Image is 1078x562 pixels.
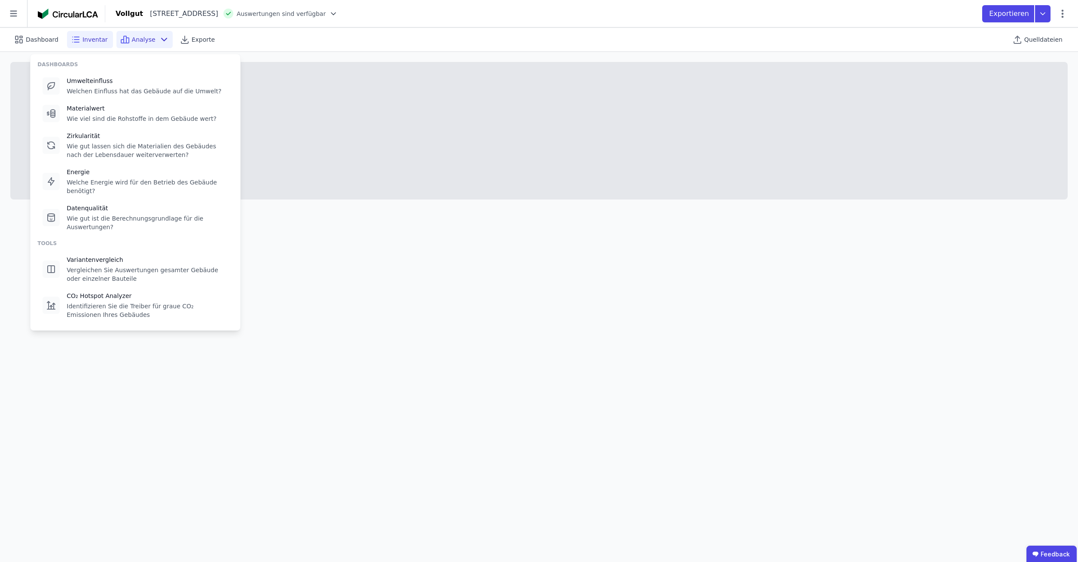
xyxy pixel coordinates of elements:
p: Exportieren [989,9,1031,19]
div: Welche Energie wird für den Betrieb des Gebäude benötigt? [67,178,228,195]
div: Wie gut lassen sich die Materialien des Gebäudes nach der Lebensdauer weiterverwerten? [67,142,228,159]
div: Energie [67,168,228,176]
img: Concular [38,9,98,19]
span: Inventar [82,35,108,44]
div: Zirkularität [67,132,228,140]
div: Umwelteinfluss [67,77,221,85]
div: Identifizieren Sie die Treiber für graue CO₂ Emissionen Ihres Gebäudes [67,302,228,319]
div: Vollgut [116,9,143,19]
div: TOOLS [37,240,233,247]
div: Variantenvergleich [67,255,228,264]
div: CO₂ Hotspot Analyzer [67,292,228,300]
span: Analyse [132,35,156,44]
span: Exporte [192,35,215,44]
div: Vergleichen Sie Auswertungen gesamter Gebäude oder einzelner Bauteile [67,266,228,283]
div: Datenqualität [67,204,228,212]
div: Welchen Einfluss hat das Gebäude auf die Umwelt? [67,87,221,95]
div: [STREET_ADDRESS] [143,9,218,19]
div: DASHBOARDS [37,61,233,68]
span: Dashboard [26,35,58,44]
div: Wie viel sind die Rohstoffe in dem Gebäude wert? [67,114,217,123]
div: Wie gut ist die Berechnungsgrundlage für die Auswertungen? [67,214,228,231]
span: Quelldateien [1024,35,1063,44]
div: Materialwert [67,104,217,113]
span: Auswertungen sind verfügbar [237,9,326,18]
